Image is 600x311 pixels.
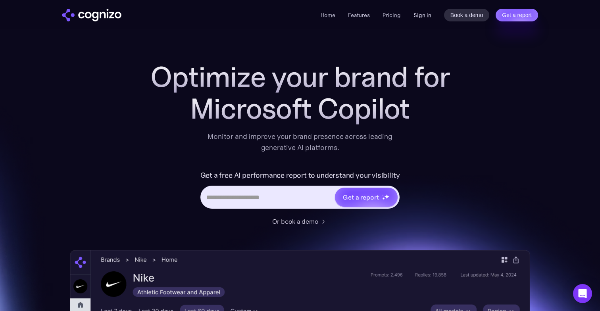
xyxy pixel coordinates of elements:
a: Or book a demo [272,217,328,226]
a: home [62,9,121,21]
a: Sign in [413,10,431,20]
img: cognizo logo [62,9,121,21]
div: Open Intercom Messenger [573,284,592,303]
img: star [382,197,385,200]
div: Microsoft Copilot [141,93,459,125]
label: Get a free AI performance report to understand your visibility [200,169,400,182]
a: Features [348,12,370,19]
a: Get a reportstarstarstar [334,187,398,207]
img: star [382,194,383,196]
a: Pricing [383,12,401,19]
div: Or book a demo [272,217,318,226]
h1: Optimize your brand for [141,61,459,93]
a: Get a report [496,9,538,21]
a: Home [321,12,335,19]
a: Book a demo [444,9,490,21]
div: Get a report [343,192,379,202]
form: Hero URL Input Form [200,169,400,213]
img: star [384,194,389,199]
div: Monitor and improve your brand presence across leading generative AI platforms. [202,131,398,153]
